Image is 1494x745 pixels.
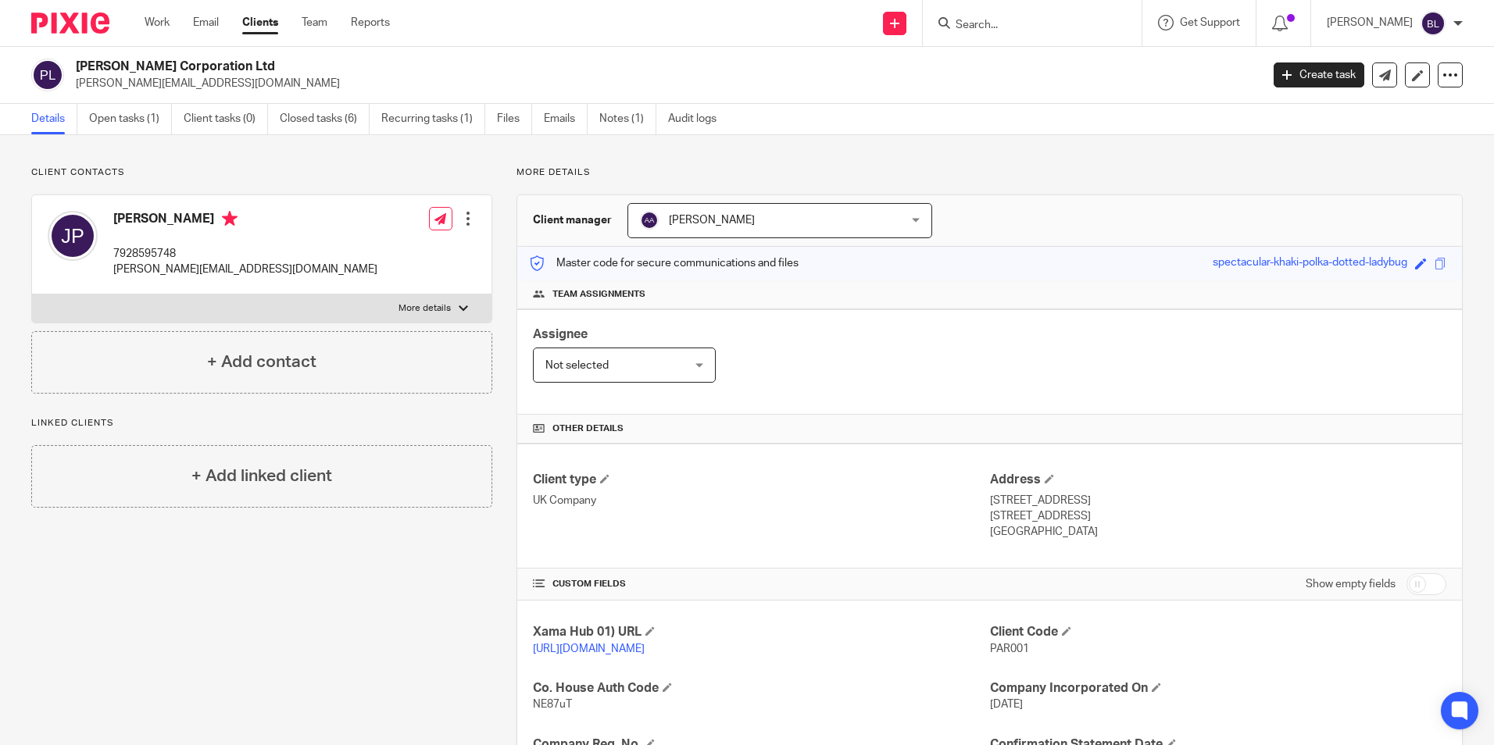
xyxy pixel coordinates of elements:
[599,104,656,134] a: Notes (1)
[668,104,728,134] a: Audit logs
[990,643,1029,654] span: PAR001
[990,524,1446,540] p: [GEOGRAPHIC_DATA]
[222,211,238,226] i: Primary
[399,302,451,315] p: More details
[113,211,377,230] h4: [PERSON_NAME]
[1306,576,1396,592] label: Show empty fields
[954,19,1095,33] input: Search
[1274,62,1364,87] a: Create task
[302,15,327,30] a: Team
[497,104,532,134] a: Files
[533,624,989,640] h4: Xama Hub 01) URL
[544,104,588,134] a: Emails
[533,212,612,228] h3: Client manager
[280,104,370,134] a: Closed tasks (6)
[1421,11,1446,36] img: svg%3E
[533,472,989,488] h4: Client type
[545,360,609,371] span: Not selected
[552,422,624,435] span: Other details
[533,493,989,508] p: UK Company
[184,104,268,134] a: Client tasks (0)
[533,328,588,340] span: Assignee
[113,246,377,262] p: 7928595748
[76,76,1250,91] p: [PERSON_NAME][EMAIL_ADDRESS][DOMAIN_NAME]
[351,15,390,30] a: Reports
[533,680,989,697] h4: Co. House Auth Code
[48,211,98,261] img: svg%3E
[89,104,172,134] a: Open tasks (1)
[516,166,1463,179] p: More details
[990,472,1446,488] h4: Address
[990,508,1446,524] p: [STREET_ADDRESS]
[552,288,645,301] span: Team assignments
[990,680,1446,697] h4: Company Incorporated On
[31,12,109,34] img: Pixie
[31,104,77,134] a: Details
[533,699,572,710] span: NE87uT
[1180,17,1240,28] span: Get Support
[669,215,755,226] span: [PERSON_NAME]
[191,464,332,488] h4: + Add linked client
[990,493,1446,508] p: [STREET_ADDRESS]
[145,15,170,30] a: Work
[193,15,219,30] a: Email
[31,166,492,179] p: Client contacts
[31,59,64,91] img: svg%3E
[31,417,492,430] p: Linked clients
[529,255,799,271] p: Master code for secure communications and files
[242,15,278,30] a: Clients
[990,699,1023,710] span: [DATE]
[381,104,485,134] a: Recurring tasks (1)
[533,578,989,590] h4: CUSTOM FIELDS
[990,624,1446,640] h4: Client Code
[207,350,316,374] h4: + Add contact
[1213,255,1407,273] div: spectacular-khaki-polka-dotted-ladybug
[640,211,659,230] img: svg%3E
[533,643,645,654] a: [URL][DOMAIN_NAME]
[113,262,377,277] p: [PERSON_NAME][EMAIL_ADDRESS][DOMAIN_NAME]
[76,59,1015,75] h2: [PERSON_NAME] Corporation Ltd
[1327,15,1413,30] p: [PERSON_NAME]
